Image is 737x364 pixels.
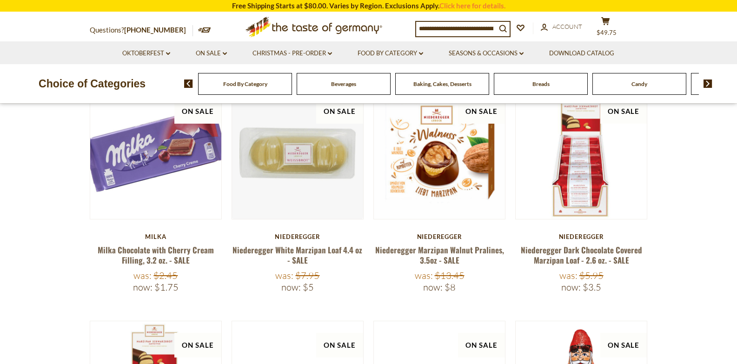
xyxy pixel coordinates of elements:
[232,233,364,240] div: Niederegger
[439,1,505,10] a: Click here for details.
[331,80,356,87] a: Beverages
[373,233,506,240] div: Niederegger
[413,80,471,87] a: Baking, Cakes, Desserts
[552,23,582,30] span: Account
[295,270,319,281] span: $7.95
[559,270,578,281] label: Was:
[196,48,227,59] a: On Sale
[303,281,314,293] span: $5
[124,26,186,34] a: [PHONE_NUMBER]
[423,281,443,293] label: Now:
[579,270,604,281] span: $5.95
[133,270,152,281] label: Was:
[597,29,617,36] span: $49.75
[275,270,293,281] label: Was:
[232,87,364,219] img: Niederegger White Marzipan Loaf 4.4 oz - SALE
[549,48,614,59] a: Download Catalog
[184,79,193,88] img: previous arrow
[154,281,179,293] span: $1.75
[374,87,505,219] img: Niederegger Marzipan Walnut Pralines, 3.5oz - SALE
[445,281,456,293] span: $8
[521,244,642,265] a: Niederegger Dark Chocolate Covered Marzipan Loaf - 2.6 oz. - SALE
[516,87,647,219] img: Niederegger Dark Chocolate Covered Marzipan Loaf - 2.6 oz. - SALE
[153,270,178,281] span: $2.45
[592,17,620,40] button: $49.75
[532,80,550,87] a: Breads
[583,281,601,293] span: $3.5
[541,22,582,32] a: Account
[561,281,581,293] label: Now:
[232,244,362,265] a: Niederegger White Marzipan Loaf 4.4 oz - SALE
[133,281,153,293] label: Now:
[90,24,193,36] p: Questions?
[90,87,222,219] img: Milka Chocolate with Cherry Cream Filling, 3.2 oz. - SALE
[704,79,712,88] img: next arrow
[375,244,504,265] a: Niederegger Marzipan Walnut Pralines, 3.5oz - SALE
[435,270,465,281] span: $13.45
[252,48,332,59] a: Christmas - PRE-ORDER
[449,48,524,59] a: Seasons & Occasions
[515,233,648,240] div: Niederegger
[631,80,647,87] a: Candy
[90,233,222,240] div: Milka
[358,48,423,59] a: Food By Category
[122,48,170,59] a: Oktoberfest
[98,244,214,265] a: Milka Chocolate with Cherry Cream Filling, 3.2 oz. - SALE
[223,80,267,87] a: Food By Category
[281,281,301,293] label: Now:
[415,270,433,281] label: Was:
